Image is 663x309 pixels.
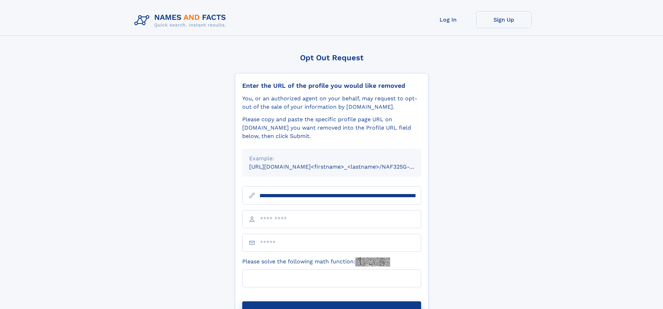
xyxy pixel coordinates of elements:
[242,94,421,111] div: You, or an authorized agent on your behalf, may request to opt-out of the sale of your informatio...
[242,82,421,90] div: Enter the URL of the profile you would like removed
[242,115,421,140] div: Please copy and paste the specific profile page URL on [DOMAIN_NAME] you want removed into the Pr...
[235,53,428,62] div: Opt Out Request
[249,163,434,170] small: [URL][DOMAIN_NAME]<firstname>_<lastname>/NAF325G-xxxxxxxx
[420,11,476,28] a: Log In
[476,11,532,28] a: Sign Up
[249,154,414,163] div: Example:
[132,11,232,30] img: Logo Names and Facts
[242,257,390,266] label: Please solve the following math function:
